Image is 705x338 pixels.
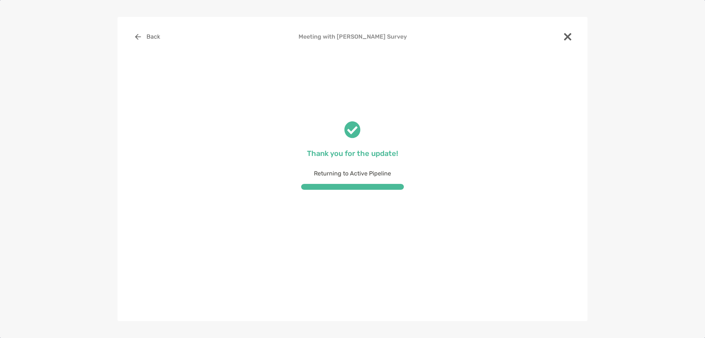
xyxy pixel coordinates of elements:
[344,121,361,138] img: check success
[135,34,141,40] img: button icon
[564,33,571,40] img: close modal
[129,33,576,40] h4: Meeting with [PERSON_NAME] Survey
[129,29,166,45] button: Back
[301,149,404,158] p: Thank you for the update!
[301,169,404,178] p: Returning to Active Pipeline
